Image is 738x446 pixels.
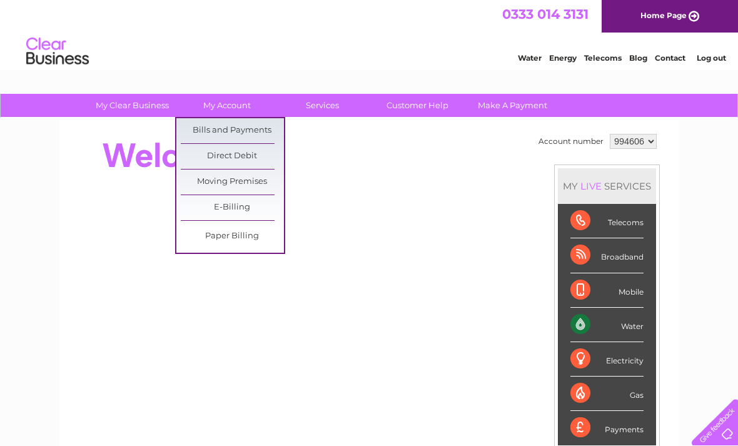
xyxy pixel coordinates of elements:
[26,33,89,71] img: logo.png
[502,6,589,22] a: 0333 014 3131
[570,377,644,411] div: Gas
[181,195,284,220] a: E-Billing
[570,308,644,342] div: Water
[584,53,622,63] a: Telecoms
[655,53,685,63] a: Contact
[181,144,284,169] a: Direct Debit
[535,131,607,152] td: Account number
[570,273,644,308] div: Mobile
[271,94,374,117] a: Services
[461,94,564,117] a: Make A Payment
[81,94,184,117] a: My Clear Business
[366,94,469,117] a: Customer Help
[570,411,644,445] div: Payments
[558,168,656,204] div: MY SERVICES
[697,53,726,63] a: Log out
[570,342,644,377] div: Electricity
[181,170,284,195] a: Moving Premises
[570,238,644,273] div: Broadband
[549,53,577,63] a: Energy
[570,204,644,238] div: Telecoms
[629,53,647,63] a: Blog
[176,94,279,117] a: My Account
[518,53,542,63] a: Water
[578,180,604,192] div: LIVE
[74,7,665,61] div: Clear Business is a trading name of Verastar Limited (registered in [GEOGRAPHIC_DATA] No. 3667643...
[181,118,284,143] a: Bills and Payments
[181,224,284,249] a: Paper Billing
